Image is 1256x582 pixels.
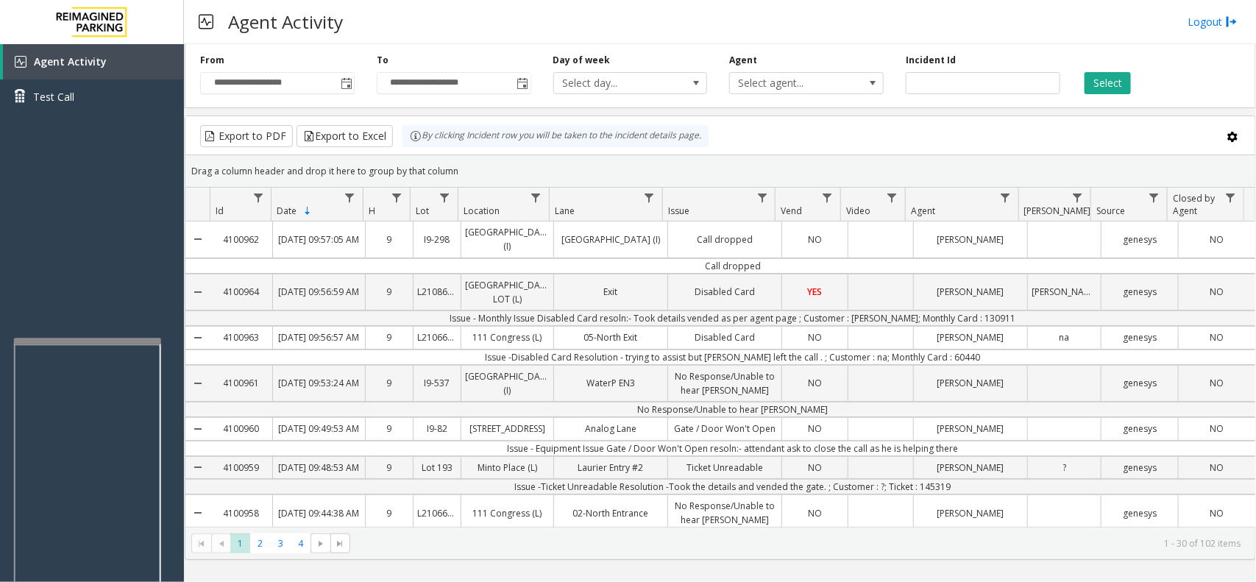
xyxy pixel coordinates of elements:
[291,533,311,553] span: Page 4
[250,533,270,553] span: Page 2
[277,205,297,217] span: Date
[1101,503,1178,524] a: genesys
[911,205,935,217] span: Agent
[1179,418,1255,439] a: NO
[185,451,210,484] a: Collapse Details
[185,216,210,263] a: Collapse Details
[554,418,667,439] a: Analog Lane
[210,281,272,302] a: 4100964
[210,349,1255,365] td: Issue -Disabled Card Resolution - trying to assist but [PERSON_NAME] left the call . ; Customer :...
[808,285,823,298] span: YES
[210,441,1255,456] td: Issue - Equipment Issue Gate / Door Won't Open resoln:- attendant ask to close the call as he is ...
[366,327,413,348] a: 9
[817,188,837,207] a: Vend Filter Menu
[1028,327,1101,348] a: na
[461,366,553,401] a: [GEOGRAPHIC_DATA] (I)
[210,503,272,524] a: 4100958
[668,366,781,401] a: No Response/Unable to hear [PERSON_NAME]
[1210,285,1224,298] span: NO
[808,377,822,389] span: NO
[461,274,553,310] a: [GEOGRAPHIC_DATA] LOT (L)
[230,533,250,553] span: Page 1
[414,503,461,524] a: L21066000
[554,503,667,524] a: 02-North Entrance
[554,73,676,93] span: Select day...
[1101,372,1178,394] a: genesys
[185,489,210,536] a: Collapse Details
[554,457,667,478] a: Laurier Entry #2
[781,205,803,217] span: Vend
[914,327,1027,348] a: [PERSON_NAME]
[416,205,429,217] span: Lot
[461,418,553,439] a: [STREET_ADDRESS]
[554,372,667,394] a: WaterP EN3
[410,130,422,142] img: infoIcon.svg
[210,327,272,348] a: 4100963
[914,457,1027,478] a: [PERSON_NAME]
[1179,327,1255,348] a: NO
[808,507,822,519] span: NO
[461,221,553,257] a: [GEOGRAPHIC_DATA] (I)
[15,56,26,68] img: 'icon'
[185,269,210,316] a: Collapse Details
[461,503,553,524] a: 111 Congress (L)
[554,327,667,348] a: 05-North Exit
[1179,503,1255,524] a: NO
[185,360,210,407] a: Collapse Details
[1179,229,1255,250] a: NO
[1179,457,1255,478] a: NO
[668,418,781,439] a: Gate / Door Won't Open
[514,73,531,93] span: Toggle popup
[210,229,272,250] a: 4100962
[311,533,330,554] span: Go to the next page
[434,188,454,207] a: Lot Filter Menu
[914,503,1027,524] a: [PERSON_NAME]
[1210,377,1224,389] span: NO
[782,503,847,524] a: NO
[555,205,575,217] span: Lane
[1210,422,1224,435] span: NO
[248,188,268,207] a: Id Filter Menu
[808,331,822,344] span: NO
[461,457,553,478] a: Minto Place (L)
[461,327,553,348] a: 111 Congress (L)
[273,503,365,524] a: [DATE] 09:44:38 AM
[338,73,354,93] span: Toggle popup
[302,205,313,217] span: Sortable
[782,327,847,348] a: NO
[330,533,350,554] span: Go to the last page
[1210,461,1224,474] span: NO
[782,457,847,478] a: NO
[3,44,184,79] a: Agent Activity
[414,457,461,478] a: Lot 193
[668,229,781,250] a: Call dropped
[882,188,902,207] a: Video Filter Menu
[1221,188,1241,207] a: Closed by Agent Filter Menu
[782,229,847,250] a: NO
[1226,14,1238,29] img: logout
[1028,457,1101,478] a: ?
[185,188,1255,527] div: Data table
[210,310,1255,326] td: Issue - Monthly Issue Disabled Card resoln:- Took details vended as per agent page ; Customer : [...
[1210,233,1224,246] span: NO
[273,327,365,348] a: [DATE] 09:56:57 AM
[668,281,781,302] a: Disabled Card
[366,503,413,524] a: 9
[200,54,224,67] label: From
[273,372,365,394] a: [DATE] 09:53:24 AM
[199,4,213,40] img: pageIcon
[185,158,1255,184] div: Drag a column header and drop it here to group by that column
[464,205,500,217] span: Location
[210,479,1255,494] td: Issue -Ticket Unreadable Resolution -Took the details and vended the gate. ; Customer : ?; Ticket...
[185,412,210,445] a: Collapse Details
[221,4,350,40] h3: Agent Activity
[210,402,1255,417] td: No Response/Unable to hear [PERSON_NAME]
[1024,205,1091,217] span: [PERSON_NAME]
[402,125,709,147] div: By clicking Incident row you will be taken to the incident details page.
[808,233,822,246] span: NO
[782,372,847,394] a: NO
[200,125,293,147] button: Export to PDF
[366,281,413,302] a: 9
[668,495,781,530] a: No Response/Unable to hear [PERSON_NAME]
[914,418,1027,439] a: [PERSON_NAME]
